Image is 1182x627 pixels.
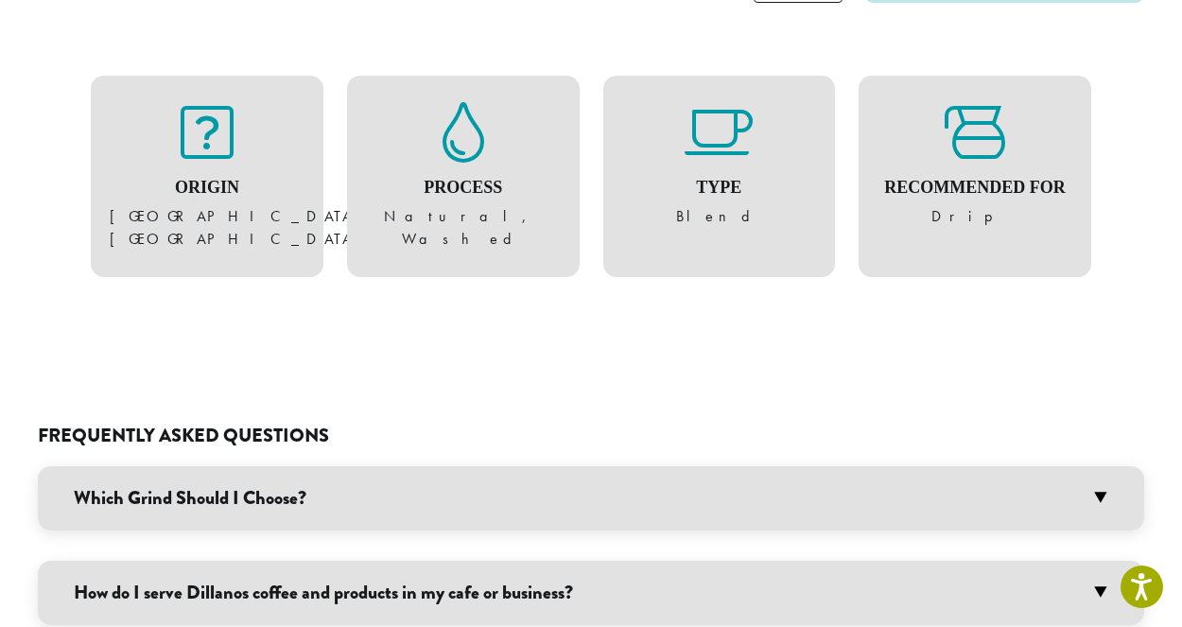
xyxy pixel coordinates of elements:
figure: Drip [878,102,1072,229]
figure: Blend [622,102,817,229]
h2: Frequently Asked Questions [38,425,1144,447]
h4: Process [366,178,561,199]
h3: How do I serve Dillanos coffee and products in my cafe or business? [38,561,1144,625]
h4: Type [622,178,817,199]
figure: [GEOGRAPHIC_DATA], [GEOGRAPHIC_DATA] [110,102,304,252]
figure: Natural, Washed [366,102,561,252]
h4: Origin [110,178,304,199]
h3: Which Grind Should I Choose? [38,466,1144,531]
h4: Recommended For [878,178,1072,199]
